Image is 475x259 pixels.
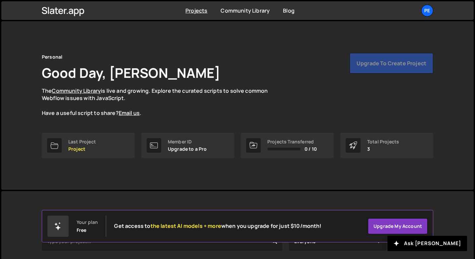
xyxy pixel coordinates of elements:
p: Project [68,146,96,152]
h2: Get access to when you upgrade for just $10/month! [114,223,321,229]
span: 0 / 10 [305,146,317,152]
a: Last Project Project [42,133,135,158]
a: Community Library [221,7,270,14]
button: Ask [PERSON_NAME] [387,236,467,251]
div: Member ID [168,139,207,144]
h1: Good Day, [PERSON_NAME] [42,64,220,82]
a: Email us [119,109,140,117]
a: Projects [185,7,207,14]
div: Projects Transferred [267,139,317,144]
a: Blog [283,7,295,14]
span: the latest AI models + more [151,222,221,230]
p: Upgrade to a Pro [168,146,207,152]
div: Personal [42,53,62,61]
a: Community Library [52,87,101,94]
div: Free [77,228,87,233]
a: Upgrade my account [368,218,428,234]
p: The is live and growing. Explore the curated scripts to solve common Webflow issues with JavaScri... [42,87,281,117]
div: Your plan [77,220,98,225]
div: Total Projects [367,139,399,144]
p: 3 [367,146,399,152]
a: Pe [421,5,433,17]
div: Last Project [68,139,96,144]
